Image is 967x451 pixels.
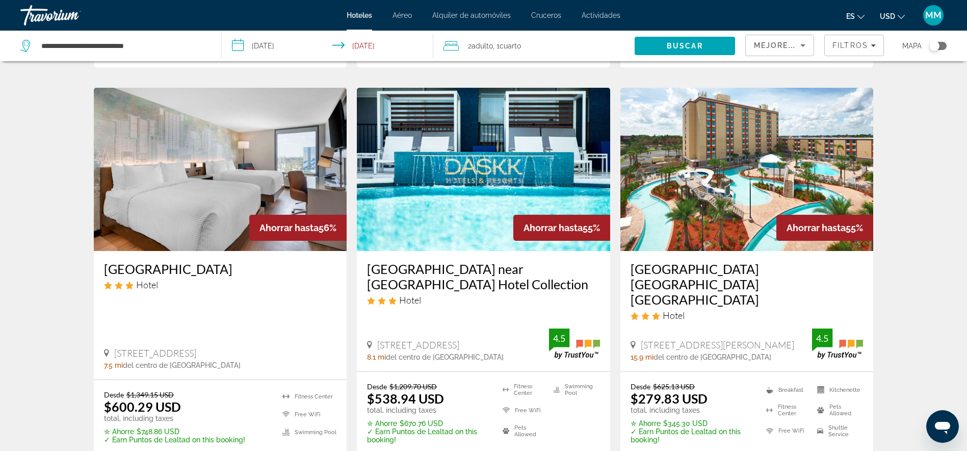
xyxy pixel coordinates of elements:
[40,38,206,54] input: Search hotel destination
[631,382,650,391] span: Desde
[104,261,337,277] a: [GEOGRAPHIC_DATA]
[498,403,549,418] li: Free WiFi
[367,419,397,428] span: ✮ Ahorre
[468,39,493,53] span: 2
[367,294,600,306] div: 3 star Hotel
[104,279,337,290] div: 3 star Hotel
[635,37,735,55] button: Search
[846,9,865,23] button: Change language
[631,419,661,428] span: ✮ Ahorre
[926,410,959,443] iframe: Button to launch messaging window
[498,423,549,439] li: Pets Allowed
[631,419,753,428] p: $345.30 USD
[922,41,947,51] button: Toggle map
[357,88,610,251] img: DASKK Orlando Hotel near Universal Blvd Ascend Hotel Collection
[104,428,245,436] p: $748.86 USD
[902,39,922,53] span: Mapa
[377,339,459,350] span: [STREET_ADDRESS]
[812,403,863,418] li: Pets Allowed
[393,11,412,19] a: Aéreo
[389,382,437,391] del: $1,209.70 USD
[524,222,583,233] span: Ahorrar hasta
[531,11,561,19] a: Cruceros
[667,42,703,50] span: Buscar
[277,390,336,403] li: Fitness Center
[20,2,122,29] a: Travorium
[641,339,794,350] span: [STREET_ADDRESS][PERSON_NAME]
[498,382,549,397] li: Fitness Center
[548,382,600,397] li: Swimming Pool
[94,88,347,251] img: Cambria Hotel Orlando Universal Blvd
[104,414,245,422] p: total, including taxes
[754,41,856,49] span: Mejores descuentos
[126,390,174,399] del: $1,349.15 USD
[493,39,521,53] span: , 1
[631,406,753,414] p: total, including taxes
[846,12,855,20] span: es
[631,391,708,406] ins: $279.83 USD
[222,31,433,61] button: Select check in and out date
[367,353,386,361] span: 8.1 mi
[631,310,864,321] div: 3 star Hotel
[367,391,444,406] ins: $538.94 USD
[812,382,863,397] li: Kitchenette
[653,382,695,391] del: $625.13 USD
[631,428,753,444] p: ✓ Earn Puntos de Lealtad on this booking!
[824,35,884,56] button: Filters
[367,428,489,444] p: ✓ Earn Puntos de Lealtad on this booking!
[249,215,347,241] div: 56%
[277,408,336,421] li: Free WiFi
[277,426,336,439] li: Swimming Pool
[582,11,620,19] a: Actividades
[259,222,319,233] span: Ahorrar hasta
[654,353,771,361] span: del centro de [GEOGRAPHIC_DATA]
[367,406,489,414] p: total, including taxes
[367,382,387,391] span: Desde
[104,399,181,414] ins: $600.29 USD
[832,41,868,49] span: Filtros
[631,353,654,361] span: 15.9 mi
[880,12,895,20] span: USD
[920,5,947,26] button: User Menu
[761,403,812,418] li: Fitness Center
[472,42,493,50] span: Adulto
[761,382,812,397] li: Breakfast
[620,88,874,251] img: Red Lion Hotel Orlando Lake Buena Vista South
[123,361,241,369] span: del centro de [GEOGRAPHIC_DATA]
[114,347,196,359] span: [STREET_ADDRESS]
[386,353,504,361] span: del centro de [GEOGRAPHIC_DATA]
[104,390,124,399] span: Desde
[367,261,600,292] a: [GEOGRAPHIC_DATA] near [GEOGRAPHIC_DATA] Hotel Collection
[433,31,635,61] button: Travelers: 2 adults, 0 children
[812,332,832,344] div: 4.5
[432,11,511,19] a: Alquiler de automóviles
[104,428,134,436] span: ✮ Ahorre
[787,222,846,233] span: Ahorrar hasta
[347,11,372,19] a: Hoteles
[812,329,863,359] img: TrustYou guest rating badge
[631,261,864,307] a: [GEOGRAPHIC_DATA] [GEOGRAPHIC_DATA] [GEOGRAPHIC_DATA]
[880,9,905,23] button: Change currency
[549,332,569,344] div: 4.5
[754,39,805,52] mat-select: Sort by
[104,361,123,369] span: 7.5 mi
[663,310,685,321] span: Hotel
[761,423,812,439] li: Free WiFi
[513,215,610,241] div: 55%
[399,294,421,306] span: Hotel
[549,329,600,359] img: TrustYou guest rating badge
[776,215,873,241] div: 55%
[500,42,521,50] span: Cuarto
[136,279,158,290] span: Hotel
